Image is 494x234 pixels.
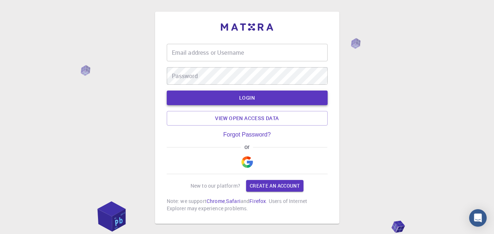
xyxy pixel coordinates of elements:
a: Safari [226,197,241,204]
div: Open Intercom Messenger [469,209,487,227]
button: LOGIN [167,91,328,105]
a: Forgot Password? [223,131,271,138]
p: Note: we support , and . Users of Internet Explorer may experience problems. [167,197,328,212]
a: Create an account [246,180,303,192]
a: View open access data [167,111,328,126]
a: Firefox [249,197,266,204]
p: New to our platform? [191,182,240,189]
img: Google [241,156,253,168]
a: Chrome [207,197,225,204]
span: or [241,144,253,150]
